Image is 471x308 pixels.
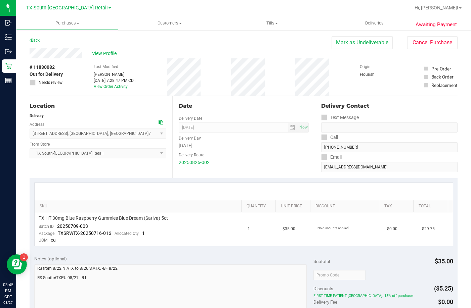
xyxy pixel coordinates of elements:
[30,38,40,43] a: Back
[3,282,13,300] p: 03:45 PM CDT
[30,71,63,78] span: Out for Delivery
[360,64,371,70] label: Origin
[30,102,166,110] div: Location
[92,50,119,57] span: View Profile
[315,204,376,209] a: Discount
[39,238,47,243] span: UOM
[57,223,88,229] span: 20250709-003
[407,36,458,49] button: Cancel Purchase
[248,226,250,232] span: 1
[313,259,330,264] span: Subtotal
[30,141,50,147] label: From Store
[30,113,44,118] strong: Delivery
[281,204,307,209] a: Unit Price
[431,65,451,72] div: Pre-Order
[360,71,393,78] div: Flourish
[94,78,136,84] div: [DATE] 7:28:47 PM CDT
[39,215,168,221] span: TX HT 30mg Blue Raspberry Gummies Blue Dream (Sativa) 5ct
[387,226,397,232] span: $0.00
[5,34,12,41] inline-svg: Inventory
[39,80,62,86] span: Needs review
[5,19,12,26] inline-svg: Inbound
[142,230,145,236] span: 1
[179,135,201,141] label: Delivery Day
[221,16,323,30] a: Tills
[422,226,435,232] span: $29.75
[321,152,342,162] label: Email
[313,299,337,305] span: Delivery Fee
[94,84,128,89] a: View Order Activity
[179,152,204,158] label: Delivery Route
[356,20,393,26] span: Deliveries
[3,300,13,305] p: 08/27
[179,160,210,165] a: 20250826-002
[39,224,54,229] span: Batch ID
[94,71,136,78] div: [PERSON_NAME]
[321,102,458,110] div: Delivery Contact
[221,20,323,26] span: Tills
[7,254,27,274] iframe: Resource center
[20,253,28,261] iframe: Resource center unread badge
[16,20,118,26] span: Purchases
[419,204,445,209] a: Total
[5,77,12,84] inline-svg: Reports
[51,237,56,243] span: ea
[438,298,453,305] span: $0.00
[435,258,453,265] span: $35.00
[179,102,309,110] div: Date
[30,64,55,71] span: # 11830082
[313,270,366,280] input: Promo Code
[26,5,108,11] span: TX South-[GEOGRAPHIC_DATA] Retail
[58,230,111,236] span: TXSRWTX-20250716-016
[313,294,453,298] span: FIRST TIME PATIENT [GEOGRAPHIC_DATA]: 15% off purchase
[321,142,458,152] input: Format: (999) 999-9999
[39,231,54,236] span: Package
[384,204,411,209] a: Tax
[16,16,119,30] a: Purchases
[415,5,458,10] span: Hi, [PERSON_NAME]!
[321,133,338,142] label: Call
[40,204,239,209] a: SKU
[283,226,295,232] span: $35.00
[115,231,139,236] span: Allocated Qty
[179,115,202,121] label: Delivery Date
[34,256,67,261] span: Notes (optional)
[119,20,221,26] span: Customers
[159,119,163,126] div: Copy address to clipboard
[5,48,12,55] inline-svg: Outbound
[317,226,349,230] span: No discounts applied
[434,285,453,292] span: ($5.25)
[431,82,457,89] div: Replacement
[30,121,44,127] label: Address
[247,204,273,209] a: Quantity
[431,73,454,80] div: Back Order
[313,283,333,295] span: Discounts
[321,113,359,122] label: Text Message
[332,36,393,49] button: Mark as Undeliverable
[94,64,118,70] label: Last Modified
[321,122,458,133] input: Format: (999) 999-9999
[5,63,12,69] inline-svg: Retail
[179,142,309,149] div: [DATE]
[119,16,221,30] a: Customers
[323,16,426,30] a: Deliveries
[416,21,457,29] span: Awaiting Payment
